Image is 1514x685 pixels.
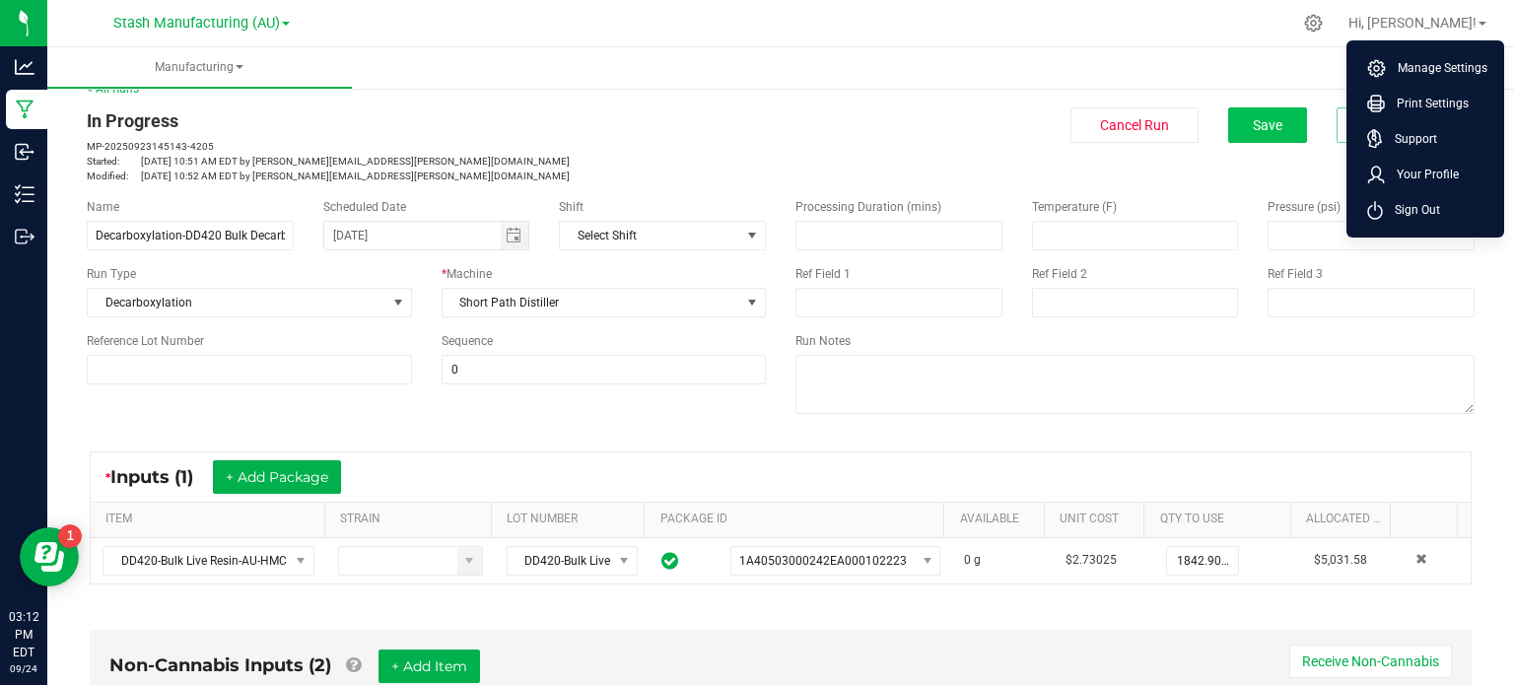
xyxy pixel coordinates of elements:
iframe: Resource center [20,527,79,586]
span: 1A40503000242EA000102223 [739,554,907,568]
span: Support [1383,129,1437,149]
a: Allocated CostSortable [1306,512,1383,527]
button: Save [1228,107,1307,143]
span: Cancel Run [1100,117,1169,133]
span: Non-Cannabis Inputs (2) [109,654,331,676]
span: In Sync [661,549,678,573]
button: + Add Package [213,460,341,494]
li: Sign Out [1351,192,1499,228]
a: Manufacturing [47,47,352,89]
inline-svg: Inventory [15,184,34,204]
span: Short Path Distiller [443,289,741,316]
span: Your Profile [1385,165,1459,184]
a: ITEMSortable [105,512,316,527]
span: Sign Out [1383,200,1440,220]
a: Sortable [1407,512,1450,527]
span: Run Type [87,265,136,283]
span: Decarboxylation [88,289,386,316]
span: Sequence [442,334,493,348]
span: Name [87,200,119,214]
span: Processing Duration (mins) [795,200,941,214]
a: Support [1367,129,1491,149]
span: Print Settings [1385,94,1469,113]
span: g [974,553,981,567]
a: PACKAGE IDSortable [660,512,937,527]
span: Select Shift [560,222,740,249]
span: $5,031.58 [1314,553,1367,567]
button: Receive Non-Cannabis [1289,645,1452,678]
span: Run Notes [795,334,851,348]
a: Unit CostSortable [1060,512,1136,527]
span: Started: [87,154,141,169]
div: Manage settings [1301,14,1326,33]
p: [DATE] 10:52 AM EDT by [PERSON_NAME][EMAIL_ADDRESS][PERSON_NAME][DOMAIN_NAME] [87,169,766,183]
span: NO DATA FOUND [103,546,314,576]
span: Pressure (psi) [1268,200,1341,214]
span: Hi, [PERSON_NAME]! [1348,15,1477,31]
p: 03:12 PM EDT [9,608,38,661]
span: NO DATA FOUND [730,546,940,576]
span: Temperature (F) [1032,200,1117,214]
span: Scheduled Date [323,200,406,214]
button: + Add Item [378,650,480,683]
input: Date [324,222,501,249]
span: Machine [447,267,492,281]
span: DD420-Bulk Live Resin-AU-HMC [103,547,289,575]
p: MP-20250923145143-4205 [87,139,766,154]
p: [DATE] 10:51 AM EDT by [PERSON_NAME][EMAIL_ADDRESS][PERSON_NAME][DOMAIN_NAME] [87,154,766,169]
span: Ref Field 2 [1032,267,1087,281]
button: Complete Run [1337,107,1475,143]
button: Cancel Run [1070,107,1199,143]
iframe: Resource center unread badge [58,524,82,548]
inline-svg: Manufacturing [15,100,34,119]
a: Add Non-Cannabis items that were also consumed in the run (e.g. gloves and packaging); Also add N... [346,654,361,676]
a: AVAILABLESortable [960,512,1037,527]
a: QTY TO USESortable [1160,512,1283,527]
span: Toggle calendar [501,222,529,249]
span: Shift [559,200,584,214]
span: Inputs (1) [110,466,213,488]
span: Manufacturing [47,59,352,76]
span: DD420-Bulk Live Resin-AU-HMC-9.19.25 [508,547,612,575]
inline-svg: Analytics [15,57,34,77]
inline-svg: Inbound [15,142,34,162]
a: LOT NUMBERSortable [507,512,637,527]
p: 09/24 [9,661,38,676]
inline-svg: Outbound [15,227,34,246]
span: Stash Manufacturing (AU) [113,15,280,32]
a: STRAINSortable [340,512,483,527]
span: NO DATA FOUND [559,221,766,250]
span: Ref Field 3 [1268,267,1323,281]
span: Modified: [87,169,141,183]
span: Save [1253,117,1282,133]
span: Reference Lot Number [87,334,204,348]
span: 0 [964,553,971,567]
div: In Progress [87,107,766,134]
span: Ref Field 1 [795,267,851,281]
span: Manage Settings [1386,58,1487,78]
span: $2.73025 [1066,553,1117,567]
